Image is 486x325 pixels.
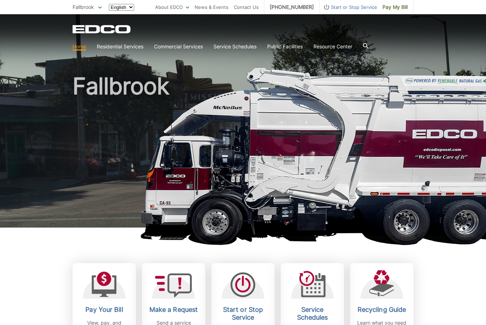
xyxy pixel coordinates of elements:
[217,306,269,321] h2: Start or Stop Service
[355,306,408,314] h2: Recycling Guide
[313,43,352,50] a: Resource Center
[213,43,257,50] a: Service Schedules
[97,43,143,50] a: Residential Services
[109,4,134,11] select: Select a language
[154,43,203,50] a: Commercial Services
[195,3,228,11] a: News & Events
[78,306,131,314] h2: Pay Your Bill
[267,43,303,50] a: Public Facilities
[73,25,132,33] a: EDCD logo. Return to the homepage.
[286,306,339,321] h2: Service Schedules
[382,3,408,11] span: Pay My Bill
[155,3,189,11] a: About EDCO
[147,306,200,314] h2: Make a Request
[73,43,86,50] a: Home
[234,3,259,11] a: Contact Us
[73,75,413,231] h1: Fallbrook
[73,4,94,10] span: Fallbrook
